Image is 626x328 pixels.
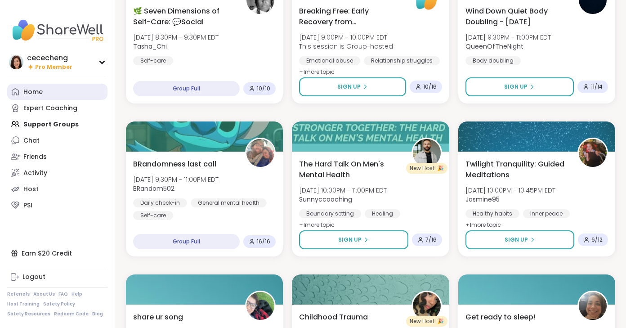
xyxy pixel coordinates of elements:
[133,159,216,170] span: BRandomness last call
[591,83,603,90] span: 11 / 14
[465,56,521,65] div: Body doubling
[133,312,183,323] span: share ur song
[133,42,167,51] b: Tasha_Chi
[413,139,441,167] img: Sunnyccoaching
[465,186,555,195] span: [DATE] 10:00PM - 10:45PM EDT
[23,104,77,113] div: Expert Coaching
[465,312,536,323] span: Get ready to sleep!
[337,83,361,91] span: Sign Up
[7,301,40,307] a: Host Training
[35,63,72,71] span: Pro Member
[425,236,437,243] span: 7 / 16
[133,81,240,96] div: Group Full
[299,230,408,249] button: Sign Up
[413,292,441,320] img: SinnersWinSometimes
[579,292,607,320] img: Monica2025
[591,236,603,243] span: 6 / 12
[23,136,40,145] div: Chat
[465,209,519,218] div: Healthy habits
[191,198,267,207] div: General mental health
[7,148,107,165] a: Friends
[299,159,401,180] span: The Hard Talk On Men's Mental Health
[23,169,47,178] div: Activity
[299,42,393,51] span: This session is Group-hosted
[7,14,107,46] img: ShareWell Nav Logo
[465,230,574,249] button: Sign Up
[9,55,23,69] img: cececheng
[257,238,270,245] span: 16 / 16
[133,211,173,220] div: Self-care
[23,185,39,194] div: Host
[299,33,393,42] span: [DATE] 9:00PM - 10:00PM EDT
[22,273,45,282] div: Logout
[299,312,368,323] span: Childhood Trauma
[7,181,107,197] a: Host
[7,245,107,261] div: Earn $20 Credit
[465,33,551,42] span: [DATE] 9:30PM - 11:00PM EDT
[299,195,352,204] b: Sunnyccoaching
[579,139,607,167] img: Jasmine95
[133,56,173,65] div: Self-care
[299,77,406,96] button: Sign Up
[465,77,574,96] button: Sign Up
[23,88,43,97] div: Home
[423,83,437,90] span: 10 / 16
[406,316,447,327] div: New Host! 🎉
[7,269,107,285] a: Logout
[72,291,82,297] a: Help
[523,209,570,218] div: Inner peace
[246,292,274,320] img: Kelldog23
[7,100,107,116] a: Expert Coaching
[7,197,107,213] a: PSI
[465,6,568,27] span: Wind Down Quiet Body Doubling - [DATE]
[7,84,107,100] a: Home
[133,33,219,42] span: [DATE] 8:30PM - 9:30PM EDT
[54,311,89,317] a: Redeem Code
[299,6,401,27] span: Breaking Free: Early Recovery from [GEOGRAPHIC_DATA]
[365,209,400,218] div: Healing
[133,234,240,249] div: Group Full
[504,83,528,91] span: Sign Up
[27,53,72,63] div: cececheng
[7,311,50,317] a: Safety Resources
[299,186,387,195] span: [DATE] 10:00PM - 11:00PM EDT
[7,165,107,181] a: Activity
[7,291,30,297] a: Referrals
[43,301,75,307] a: Safety Policy
[465,159,568,180] span: Twilight Tranquility: Guided Meditations
[58,291,68,297] a: FAQ
[92,311,103,317] a: Blog
[7,132,107,148] a: Chat
[257,85,270,92] span: 10 / 10
[338,236,362,244] span: Sign Up
[133,184,174,193] b: BRandom502
[133,6,235,27] span: 🌿 Seven Dimensions of Self-Care: 💬Social
[406,163,447,174] div: New Host! 🎉
[246,139,274,167] img: BRandom502
[465,42,523,51] b: QueenOfTheNight
[299,56,360,65] div: Emotional abuse
[465,195,500,204] b: Jasmine95
[133,198,187,207] div: Daily check-in
[23,201,32,210] div: PSI
[23,153,47,162] div: Friends
[364,56,440,65] div: Relationship struggles
[505,236,528,244] span: Sign Up
[133,175,219,184] span: [DATE] 9:30PM - 11:00PM EDT
[299,209,361,218] div: Boundary setting
[33,291,55,297] a: About Us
